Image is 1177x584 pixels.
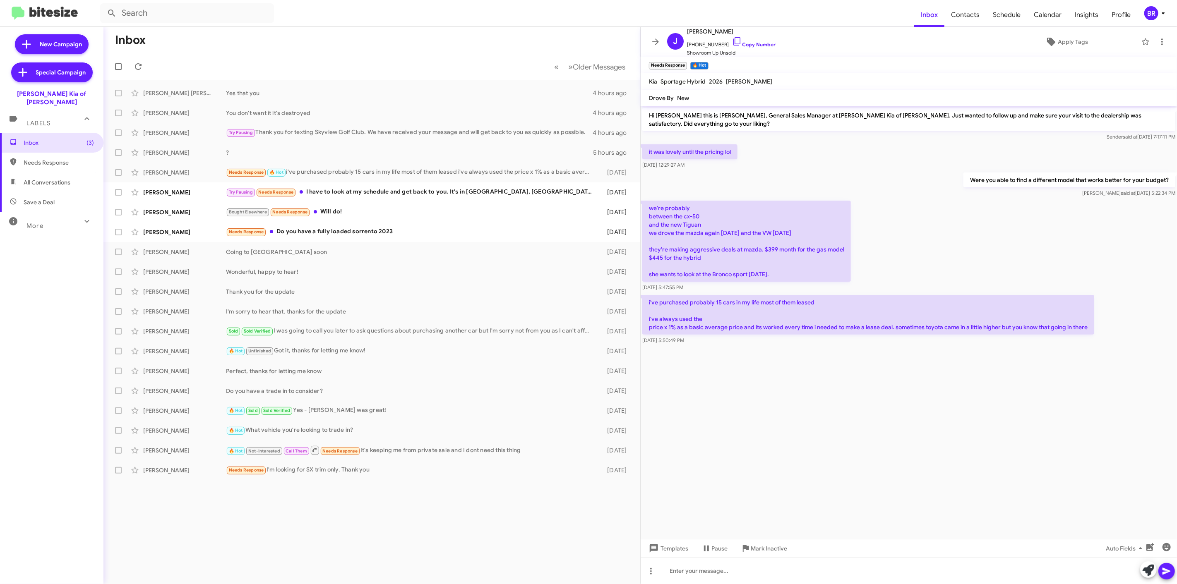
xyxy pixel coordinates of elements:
[549,58,564,75] button: Previous
[143,407,226,415] div: [PERSON_NAME]
[661,78,706,85] span: Sportage Hybrid
[726,78,772,85] span: [PERSON_NAME]
[597,367,634,375] div: [DATE]
[143,446,226,455] div: [PERSON_NAME]
[597,347,634,355] div: [DATE]
[597,248,634,256] div: [DATE]
[226,109,593,117] div: You don't want it it's destroyed
[597,446,634,455] div: [DATE]
[1106,541,1146,556] span: Auto Fields
[597,407,634,415] div: [DATE]
[226,367,597,375] div: Perfect, thanks for letting me know
[554,62,559,72] span: «
[226,248,597,256] div: Going to [GEOGRAPHIC_DATA] soon
[642,284,683,290] span: [DATE] 5:47:55 PM
[226,346,597,356] div: Got it, thanks for letting me know!
[36,68,86,77] span: Special Campaign
[11,62,93,82] a: Special Campaign
[711,541,728,556] span: Pause
[143,129,226,137] div: [PERSON_NAME]
[642,108,1175,131] p: Hi [PERSON_NAME] this is [PERSON_NAME], General Sales Manager at [PERSON_NAME] Kia of [PERSON_NAM...
[143,387,226,395] div: [PERSON_NAME]
[1121,190,1135,196] span: said at
[248,348,271,354] span: Unfinished
[1082,190,1175,196] span: [PERSON_NAME] [DATE] 5:22:34 PM
[86,139,94,147] span: (3)
[695,541,734,556] button: Pause
[649,78,657,85] span: Kia
[143,347,226,355] div: [PERSON_NAME]
[597,168,634,177] div: [DATE]
[263,408,291,413] span: Sold Verified
[143,188,226,196] div: [PERSON_NAME]
[229,448,243,454] span: 🔥 Hot
[226,445,597,455] div: It's keeping me from private sale and I dont need this thing
[244,328,271,334] span: Sold Verified
[963,172,1175,187] p: Were you able to find a different model that works better for your budget?
[15,34,89,54] a: New Campaign
[677,94,689,102] span: New
[24,178,70,187] span: All Conversations
[642,144,737,159] p: it was lovely until the pricing lol
[734,541,794,556] button: Mark Inactive
[986,3,1027,27] a: Schedule
[248,408,258,413] span: Sold
[687,49,776,57] span: Showroom Up Unsold
[100,3,274,23] input: Search
[1027,3,1068,27] a: Calendar
[226,168,597,177] div: i've purchased probably 15 cars in my life most of them leased i've always used the price x 1% as...
[649,62,687,69] small: Needs Response
[24,139,94,147] span: Inbox
[143,327,226,335] div: [PERSON_NAME]
[229,408,243,413] span: 🔥 Hot
[573,62,625,72] span: Older Messages
[226,406,597,415] div: Yes - [PERSON_NAME] was great!
[1107,134,1175,140] span: Sender [DATE] 7:17:11 PM
[687,26,776,36] span: [PERSON_NAME]
[597,466,634,474] div: [DATE]
[593,148,634,157] div: 5 hours ago
[143,367,226,375] div: [PERSON_NAME]
[143,287,226,296] div: [PERSON_NAME]
[944,3,986,27] span: Contacts
[642,201,851,282] p: we're probably between the cx-50 and the new Tiguan we drove the mazda again [DATE] and the VW [D...
[226,268,597,276] div: Wonderful, happy to hear!
[143,268,226,276] div: [PERSON_NAME]
[143,228,226,236] div: [PERSON_NAME]
[226,426,597,435] div: What vehicle you're looking to trade in?
[568,62,573,72] span: »
[229,170,264,175] span: Needs Response
[229,428,243,433] span: 🔥 Hot
[597,228,634,236] div: [DATE]
[24,158,94,167] span: Needs Response
[286,448,307,454] span: Call Them
[226,326,597,336] div: I was going to call you later to ask questions about purchasing another car but I'm sorry not fro...
[269,170,283,175] span: 🔥 Hot
[272,209,307,215] span: Needs Response
[597,188,634,196] div: [DATE]
[673,35,678,48] span: J
[229,189,253,195] span: Try Pausing
[593,109,634,117] div: 4 hours ago
[914,3,944,27] a: Inbox
[229,209,267,215] span: Bought Elsewhere
[229,348,243,354] span: 🔥 Hot
[995,34,1137,49] button: Apply Tags
[597,287,634,296] div: [DATE]
[26,120,50,127] span: Labels
[550,58,630,75] nav: Page navigation example
[143,307,226,316] div: [PERSON_NAME]
[642,162,685,168] span: [DATE] 12:29:27 AM
[563,58,630,75] button: Next
[1068,3,1105,27] span: Insights
[143,148,226,157] div: [PERSON_NAME]
[226,89,593,97] div: Yes that you
[226,227,597,237] div: Do you have a fully loaded sorrento 2023
[1105,3,1137,27] a: Profile
[687,36,776,49] span: [PHONE_NUMBER]
[709,78,723,85] span: 2026
[1137,6,1168,20] button: BR
[143,168,226,177] div: [PERSON_NAME]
